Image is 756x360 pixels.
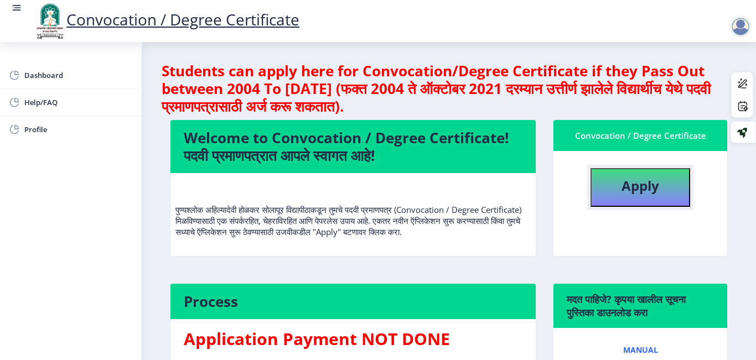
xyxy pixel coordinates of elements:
h4: Process [184,293,522,310]
p: पुण्यश्लोक अहिल्यादेवी होळकर सोलापूर विद्यापीठाकडून तुमचे पदवी प्रमाणपत्र (Convocation / Degree C... [175,182,531,237]
img: logo [33,2,66,40]
button: Apply [591,168,690,207]
span: Help/FAQ [24,96,133,109]
h4: Welcome to Convocation / Degree Certificate! पदवी प्रमाणपत्रात आपले स्वागत आहे! [184,129,522,164]
a: Convocation / Degree Certificate [33,9,299,30]
span: Profile [24,123,133,136]
div: Convocation / Degree Certificate [567,129,714,142]
h4: Students can apply here for Convocation/Degree Certificate if they Pass Out between 2004 To [DATE... [162,62,736,115]
b: Apply [622,176,659,195]
h6: मदत पाहिजे? कृपया खालील सूचना पुस्तिका डाउनलोड करा [567,293,714,319]
span: Dashboard [24,69,133,82]
span: Manual [623,346,658,354]
h3: Application Payment NOT DONE [184,328,522,350]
